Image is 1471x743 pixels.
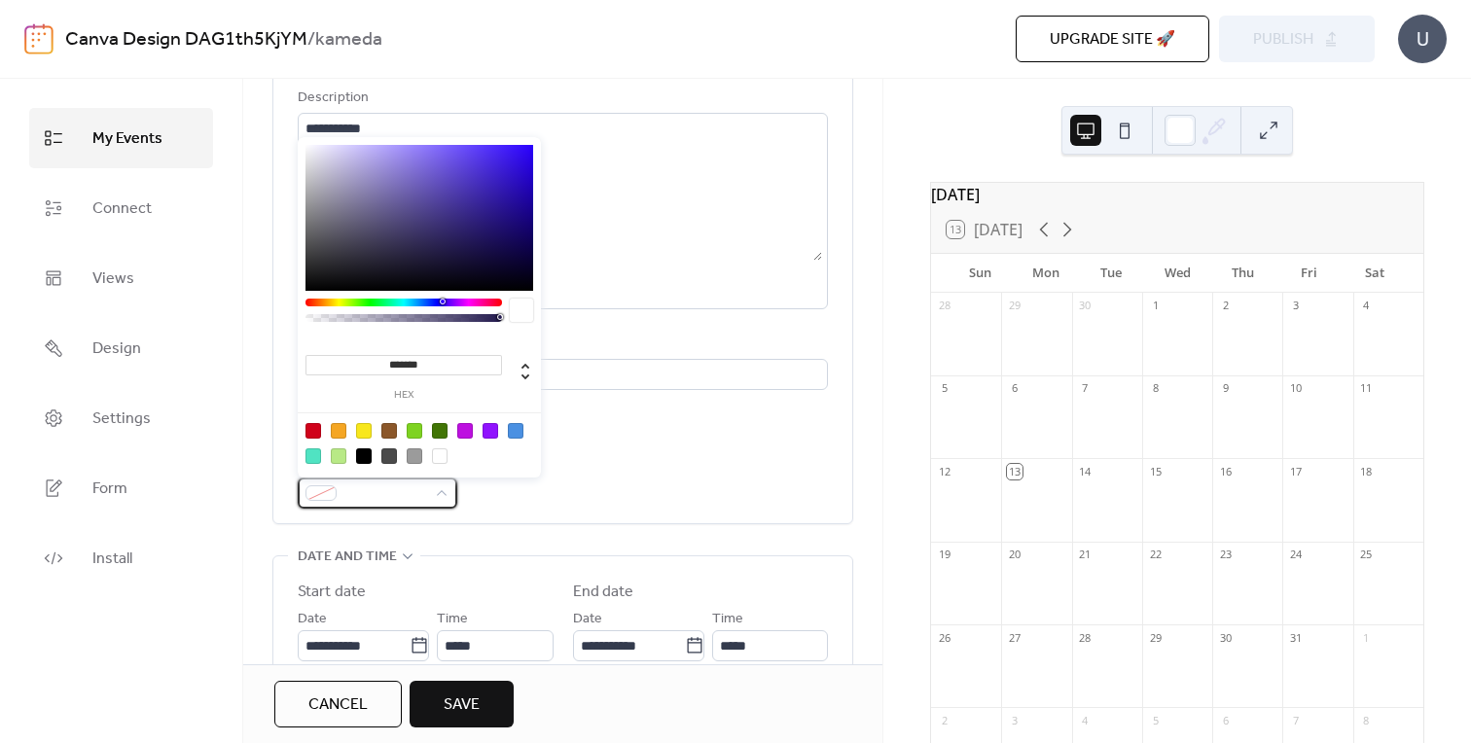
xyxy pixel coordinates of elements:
[573,581,634,604] div: End date
[937,299,951,313] div: 28
[92,544,132,575] span: Install
[315,21,382,58] b: kameda
[92,264,134,295] span: Views
[92,404,151,435] span: Settings
[356,448,372,464] div: #000000
[92,334,141,365] span: Design
[307,21,315,58] b: /
[410,681,514,727] button: Save
[29,388,213,448] a: Settings
[1007,464,1022,478] div: 13
[308,693,368,717] span: Cancel
[331,423,346,439] div: #F5A623
[437,608,468,631] span: Time
[444,693,480,717] span: Save
[1218,464,1233,478] div: 16
[1007,548,1022,562] div: 20
[92,474,127,505] span: Form
[29,248,213,308] a: Views
[298,333,824,356] div: Location
[1288,464,1303,478] div: 17
[1078,548,1093,562] div: 21
[1218,299,1233,313] div: 2
[29,528,213,588] a: Install
[381,423,397,439] div: #8B572A
[931,183,1423,206] div: [DATE]
[1342,254,1408,293] div: Sat
[1050,28,1175,52] span: Upgrade site 🚀
[305,423,321,439] div: #D0021B
[381,448,397,464] div: #4A4A4A
[457,423,473,439] div: #BD10E0
[937,381,951,396] div: 5
[1359,381,1374,396] div: 11
[1016,16,1209,62] button: Upgrade site 🚀
[29,458,213,518] a: Form
[573,608,602,631] span: Date
[1144,254,1210,293] div: Wed
[1007,299,1022,313] div: 29
[432,448,448,464] div: #FFFFFF
[483,423,498,439] div: #9013FE
[407,423,422,439] div: #7ED321
[1359,299,1374,313] div: 4
[356,423,372,439] div: #F8E71C
[1276,254,1343,293] div: Fri
[407,448,422,464] div: #9B9B9B
[274,681,402,727] button: Cancel
[1079,254,1145,293] div: Tue
[1359,713,1374,727] div: 8
[1078,381,1093,396] div: 7
[1148,713,1163,727] div: 5
[1398,15,1447,63] div: U
[1078,464,1093,478] div: 14
[1359,464,1374,478] div: 18
[1218,713,1233,727] div: 6
[937,713,951,727] div: 2
[1359,630,1374,645] div: 1
[1078,630,1093,645] div: 28
[1148,464,1163,478] div: 15
[298,608,327,631] span: Date
[1078,713,1093,727] div: 4
[937,464,951,478] div: 12
[1007,630,1022,645] div: 27
[92,194,152,225] span: Connect
[508,423,523,439] div: #4A90E2
[305,390,502,401] label: hex
[1288,299,1303,313] div: 3
[1288,630,1303,645] div: 31
[1288,548,1303,562] div: 24
[92,124,162,155] span: My Events
[1078,299,1093,313] div: 30
[947,254,1013,293] div: Sun
[937,630,951,645] div: 26
[1013,254,1079,293] div: Mon
[298,581,366,604] div: Start date
[1148,299,1163,313] div: 1
[1007,713,1022,727] div: 3
[937,548,951,562] div: 19
[1007,381,1022,396] div: 6
[1288,381,1303,396] div: 10
[1148,548,1163,562] div: 22
[1210,254,1276,293] div: Thu
[24,23,54,54] img: logo
[29,318,213,378] a: Design
[65,21,307,58] a: Canva Design DAG1th5KjYM
[1218,381,1233,396] div: 9
[298,87,824,110] div: Description
[1148,630,1163,645] div: 29
[432,423,448,439] div: #417505
[1218,630,1233,645] div: 30
[712,608,743,631] span: Time
[29,108,213,168] a: My Events
[1359,548,1374,562] div: 25
[305,448,321,464] div: #50E3C2
[298,546,397,569] span: Date and time
[1218,548,1233,562] div: 23
[331,448,346,464] div: #B8E986
[1148,381,1163,396] div: 8
[29,178,213,238] a: Connect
